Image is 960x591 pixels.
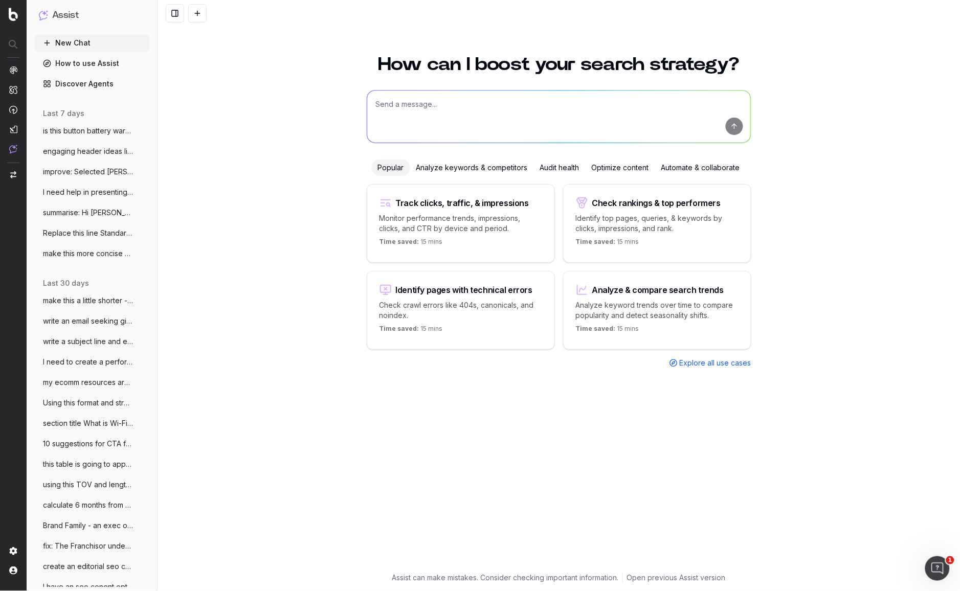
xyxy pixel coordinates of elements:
[576,325,616,332] span: Time saved:
[43,248,133,259] span: make this more concise and clear: Hi Mar
[35,143,149,160] button: engaging header ideas like this: Discove
[35,292,149,309] button: make this a little shorter - Before brin
[43,439,133,449] span: 10 suggestions for CTA for link to windo
[379,300,542,321] p: Check crawl errors like 404s, canonicals, and noindex.
[43,126,133,136] span: is this button battery warning in line w
[9,125,17,133] img: Studio
[35,35,149,51] button: New Chat
[35,538,149,554] button: fix: The Franchisor understands that the
[35,354,149,370] button: I need to create a performance review sc
[35,225,149,241] button: Replace this line Standard delivery is a
[35,517,149,534] button: Brand Family - an exec overview: D AT T
[43,541,133,551] span: fix: The Franchisor understands that the
[379,325,443,337] p: 15 mins
[43,278,89,288] span: last 30 days
[35,476,149,493] button: using this TOV and length: Cold snap? No
[35,55,149,72] a: How to use Assist
[627,573,726,583] a: Open previous Assist version
[43,295,133,306] span: make this a little shorter - Before brin
[35,395,149,411] button: Using this format and structure and tone
[576,238,639,250] p: 15 mins
[925,556,950,581] iframe: Intercom live chat
[9,145,17,153] img: Assist
[576,325,639,337] p: 15 mins
[367,55,751,74] h1: How can I boost your search strategy?
[9,8,18,21] img: Botify logo
[35,497,149,513] button: calculate 6 months from [DATE]
[43,520,133,531] span: Brand Family - an exec overview: D AT T
[372,160,410,176] div: Popular
[35,313,149,329] button: write an email seeking giodance from HR:
[946,556,954,564] span: 1
[43,459,133,469] span: this table is going to appear on a [PERSON_NAME]
[396,286,533,294] div: Identify pages with technical errors
[43,208,133,218] span: summarise: Hi [PERSON_NAME], Interesting feedba
[576,300,739,321] p: Analyze keyword trends over time to compare popularity and detect seasonality shifts.
[35,374,149,391] button: my ecomm resources are thin. for big eve
[35,164,149,180] button: improve: Selected [PERSON_NAME] stores a
[35,245,149,262] button: make this more concise and clear: Hi Mar
[10,171,16,178] img: Switch project
[592,199,721,207] div: Check rankings & top performers
[9,105,17,114] img: Activation
[396,199,529,207] div: Track clicks, traffic, & impressions
[576,238,616,245] span: Time saved:
[39,8,145,22] button: Assist
[9,566,17,575] img: My account
[43,336,133,347] span: write a subject line and email to our se
[379,213,542,234] p: Monitor performance trends, impressions, clicks, and CTR by device and period.
[43,146,133,156] span: engaging header ideas like this: Discove
[43,500,133,510] span: calculate 6 months from [DATE]
[43,357,133,367] span: I need to create a performance review sc
[592,286,724,294] div: Analyze & compare search trends
[43,377,133,388] span: my ecomm resources are thin. for big eve
[35,333,149,350] button: write a subject line and email to our se
[534,160,586,176] div: Audit health
[43,228,133,238] span: Replace this line Standard delivery is a
[52,8,79,22] h1: Assist
[35,204,149,221] button: summarise: Hi [PERSON_NAME], Interesting feedba
[410,160,534,176] div: Analyze keywords & competitors
[43,316,133,326] span: write an email seeking giodance from HR:
[35,76,149,92] a: Discover Agents
[9,66,17,74] img: Analytics
[392,573,618,583] p: Assist can make mistakes. Consider checking important information.
[379,238,443,250] p: 15 mins
[9,85,17,94] img: Intelligence
[43,187,133,197] span: I need help in presenting the issues I a
[39,10,48,20] img: Assist
[43,398,133,408] span: Using this format and structure and tone
[43,561,133,572] span: create an editorial seo content framewor
[680,358,751,368] span: Explore all use cases
[35,456,149,472] button: this table is going to appear on a [PERSON_NAME]
[379,325,419,332] span: Time saved:
[35,184,149,200] button: I need help in presenting the issues I a
[655,160,746,176] div: Automate & collaborate
[35,123,149,139] button: is this button battery warning in line w
[43,480,133,490] span: using this TOV and length: Cold snap? No
[43,167,133,177] span: improve: Selected [PERSON_NAME] stores a
[43,418,133,428] span: section title What is Wi-Fi 7? Wi-Fi 7 (
[9,547,17,555] img: Setting
[35,415,149,431] button: section title What is Wi-Fi 7? Wi-Fi 7 (
[379,238,419,245] span: Time saved:
[35,436,149,452] button: 10 suggestions for CTA for link to windo
[35,558,149,575] button: create an editorial seo content framewor
[576,213,739,234] p: Identify top pages, queries, & keywords by clicks, impressions, and rank.
[586,160,655,176] div: Optimize content
[43,108,84,119] span: last 7 days
[669,358,751,368] a: Explore all use cases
